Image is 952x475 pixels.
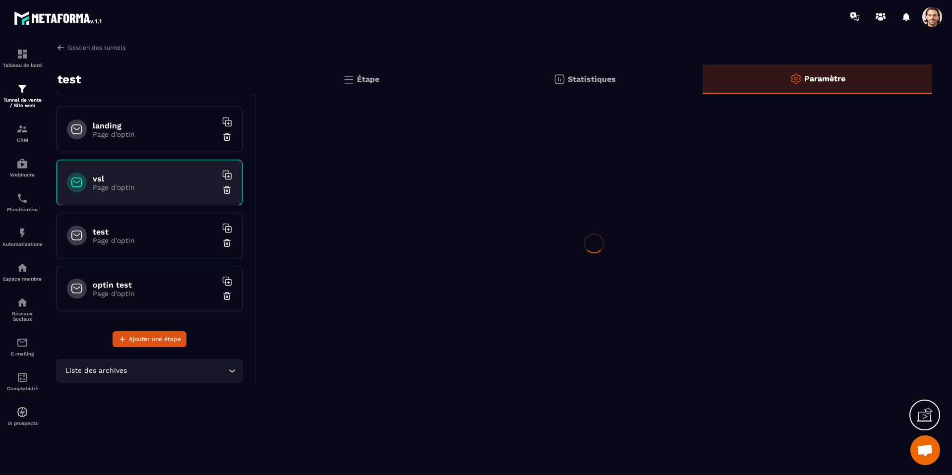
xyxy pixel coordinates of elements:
p: Espace membre [2,276,42,282]
p: Automatisations [2,241,42,247]
a: Gestion des tunnels [57,43,125,52]
h6: optin test [93,280,217,290]
img: trash [222,238,232,248]
img: setting-o.ffaa8168.svg [790,73,802,85]
p: Page d'optin [93,290,217,297]
img: scheduler [16,192,28,204]
p: Page d'optin [93,130,217,138]
p: Page d'optin [93,183,217,191]
img: formation [16,123,28,135]
img: automations [16,227,28,239]
a: emailemailE-mailing [2,329,42,364]
img: arrow [57,43,65,52]
p: Page d'optin [93,237,217,244]
img: email [16,337,28,349]
img: formation [16,48,28,60]
a: automationsautomationsWebinaire [2,150,42,185]
img: accountant [16,371,28,383]
h6: landing [93,121,217,130]
a: social-networksocial-networkRéseaux Sociaux [2,289,42,329]
p: Tunnel de vente / Site web [2,97,42,108]
button: Ajouter une étape [113,331,186,347]
p: Étape [357,74,379,84]
p: Statistiques [568,74,616,84]
p: E-mailing [2,351,42,356]
img: stats.20deebd0.svg [553,73,565,85]
div: Search for option [57,359,242,382]
p: CRM [2,137,42,143]
img: social-network [16,297,28,308]
p: test [58,69,81,89]
img: automations [16,158,28,170]
p: Planificateur [2,207,42,212]
p: Réseaux Sociaux [2,311,42,322]
img: bars.0d591741.svg [343,73,355,85]
a: formationformationTableau de bord [2,41,42,75]
span: Liste des archives [63,365,129,376]
input: Search for option [129,365,226,376]
a: automationsautomationsEspace membre [2,254,42,289]
a: schedulerschedulerPlanificateur [2,185,42,220]
h6: test [93,227,217,237]
a: Open chat [910,435,940,465]
p: IA prospects [2,420,42,426]
a: accountantaccountantComptabilité [2,364,42,399]
a: formationformationTunnel de vente / Site web [2,75,42,116]
span: Ajouter une étape [129,334,181,344]
p: Comptabilité [2,386,42,391]
img: automations [16,262,28,274]
img: trash [222,185,232,195]
a: automationsautomationsAutomatisations [2,220,42,254]
img: formation [16,83,28,95]
img: trash [222,291,232,301]
p: Paramètre [804,74,845,83]
p: Tableau de bord [2,62,42,68]
p: Webinaire [2,172,42,178]
img: automations [16,406,28,418]
img: trash [222,132,232,142]
h6: vsl [93,174,217,183]
img: logo [14,9,103,27]
a: formationformationCRM [2,116,42,150]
